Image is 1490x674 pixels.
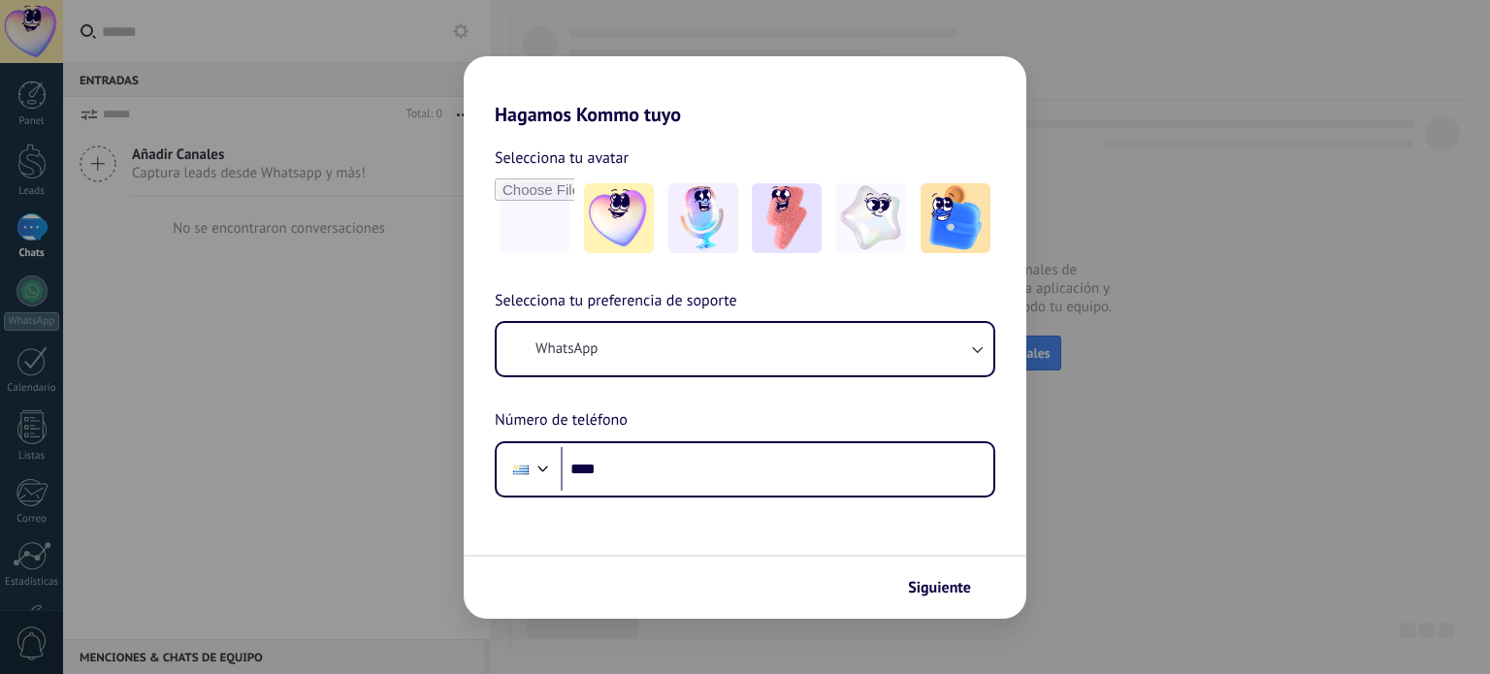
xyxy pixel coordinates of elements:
[495,289,737,314] span: Selecciona tu preferencia de soporte
[584,183,654,253] img: -1.jpeg
[502,449,539,490] div: Uruguay: + 598
[495,145,629,171] span: Selecciona tu avatar
[899,571,997,604] button: Siguiente
[908,581,971,594] span: Siguiente
[921,183,990,253] img: -5.jpeg
[535,339,598,359] span: WhatsApp
[495,408,628,433] span: Número de teléfono
[668,183,738,253] img: -2.jpeg
[464,56,1026,126] h2: Hagamos Kommo tuyo
[752,183,822,253] img: -3.jpeg
[497,323,993,375] button: WhatsApp
[836,183,906,253] img: -4.jpeg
